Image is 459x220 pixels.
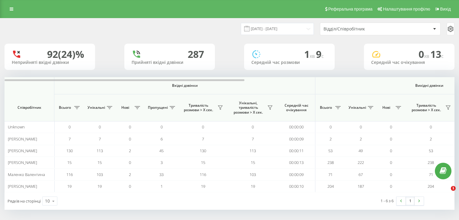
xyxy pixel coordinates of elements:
span: 113 [250,148,256,153]
span: 1 [304,48,316,61]
span: 0 [430,124,432,130]
span: 7 [202,136,204,142]
span: Тривалість розмови > Х сек. [181,103,216,112]
span: Реферальна програма [328,7,373,11]
span: 238 [327,160,334,165]
span: 45 [159,148,164,153]
span: 0 [419,48,430,61]
span: Пропущені [148,105,168,110]
span: Unknown [8,124,25,130]
span: 7 [69,136,71,142]
span: 1 [161,184,163,189]
td: 00:00:09 [278,168,315,180]
span: 19 [201,184,205,189]
span: 0 [390,160,392,165]
span: Тривалість розмови > Х сек. [409,103,444,112]
div: 10 [45,198,50,204]
div: 1 - 6 з 6 [381,198,394,204]
span: Співробітник [10,105,49,110]
span: Унікальні [88,105,105,110]
div: 92 (24)% [47,49,84,60]
span: 9 [316,48,324,61]
span: [PERSON_NAME] [8,148,37,153]
span: 0 [390,172,392,177]
span: 15 [201,160,205,165]
span: 2 [129,172,131,177]
span: 0 [252,124,254,130]
td: 00:00:00 [278,121,315,133]
span: Всього [57,105,72,110]
span: 7 [99,136,101,142]
span: 0 [330,124,332,130]
div: Середній час очікування [371,60,447,65]
span: 15 [97,160,102,165]
span: 113 [97,148,103,153]
span: 130 [200,148,206,153]
span: 130 [66,148,73,153]
span: 0 [129,124,131,130]
div: Середній час розмови [251,60,327,65]
span: 6 [161,136,163,142]
span: 19 [251,184,255,189]
span: 0 [390,136,392,142]
span: 0 [390,124,392,130]
span: 13 [430,48,444,61]
span: 0 [69,124,71,130]
span: Унікальні [349,105,366,110]
td: 00:00:10 [278,181,315,192]
span: 7 [252,136,254,142]
span: Унікальні, тривалість розмови > Х сек. [231,101,266,115]
span: 3 [161,160,163,165]
span: 2 [360,136,362,142]
span: 103 [97,172,103,177]
span: 49 [359,148,363,153]
span: 53 [429,148,433,153]
span: 0 [129,184,131,189]
a: 1 [406,197,415,205]
span: 0 [202,124,204,130]
span: 71 [429,172,433,177]
span: Вхідні дзвінки [70,83,299,88]
span: Всього [318,105,333,110]
span: 222 [358,160,364,165]
span: 19 [67,184,72,189]
span: 2 [430,136,432,142]
div: 287 [188,49,204,60]
span: [PERSON_NAME] [8,136,37,142]
div: Відділ/Співробітник [324,27,396,32]
span: 116 [200,172,206,177]
span: 0 [99,124,101,130]
span: 187 [358,184,364,189]
span: 0 [129,136,131,142]
span: c [321,53,324,59]
iframe: Intercom live chat [438,186,453,200]
span: 238 [428,160,434,165]
span: c [441,53,444,59]
span: 103 [250,172,256,177]
span: 33 [159,172,164,177]
span: [PERSON_NAME] [8,160,37,165]
td: 00:00:09 [278,133,315,145]
span: 0 [161,124,163,130]
span: Нові [118,105,133,110]
span: 0 [390,148,392,153]
td: 00:00:11 [278,145,315,157]
span: Маленко Валентина [8,172,45,177]
span: 0 [360,124,362,130]
span: 0 [390,184,392,189]
div: Неприйняті вхідні дзвінки [12,60,88,65]
span: 15 [251,160,255,165]
span: 67 [359,172,363,177]
span: хв [424,53,430,59]
span: 0 [129,160,131,165]
div: Прийняті вхідні дзвінки [132,60,208,65]
span: 19 [97,184,102,189]
span: 15 [67,160,72,165]
span: 2 [330,136,332,142]
span: 116 [66,172,73,177]
span: 1 [451,186,456,191]
span: 53 [328,148,333,153]
span: Середній час очікування [282,103,311,112]
span: Налаштування профілю [383,7,430,11]
span: [PERSON_NAME] [8,184,37,189]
